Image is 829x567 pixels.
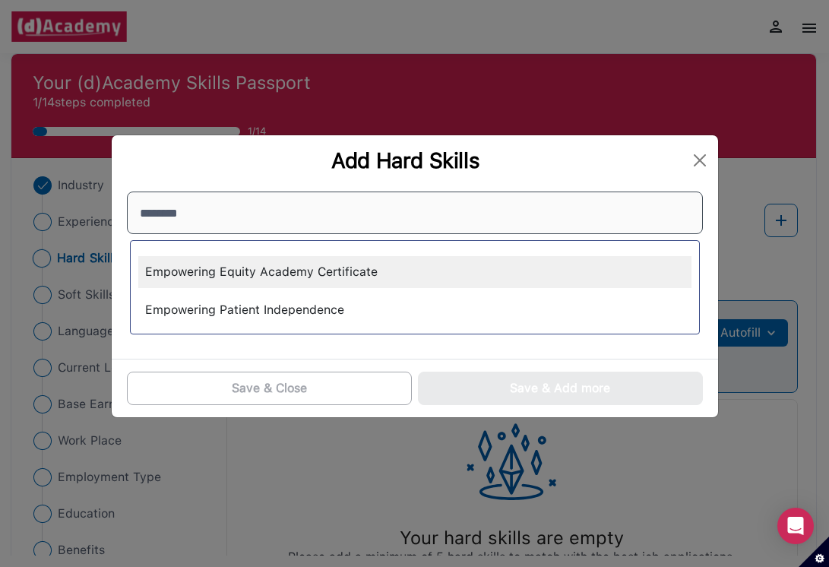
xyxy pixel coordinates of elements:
[799,537,829,567] button: Set cookie preferences
[124,147,688,173] div: Add Hard Skills
[688,148,712,173] button: Close
[777,508,814,544] div: Open Intercom Messenger
[510,379,610,398] div: Save & Add more
[138,294,691,326] div: Empowering Patient Independence
[232,379,307,398] div: Save & Close
[418,372,703,405] button: Save & Add more
[138,256,691,288] div: Empowering Equity Academy Certificate
[127,372,412,405] button: Save & Close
